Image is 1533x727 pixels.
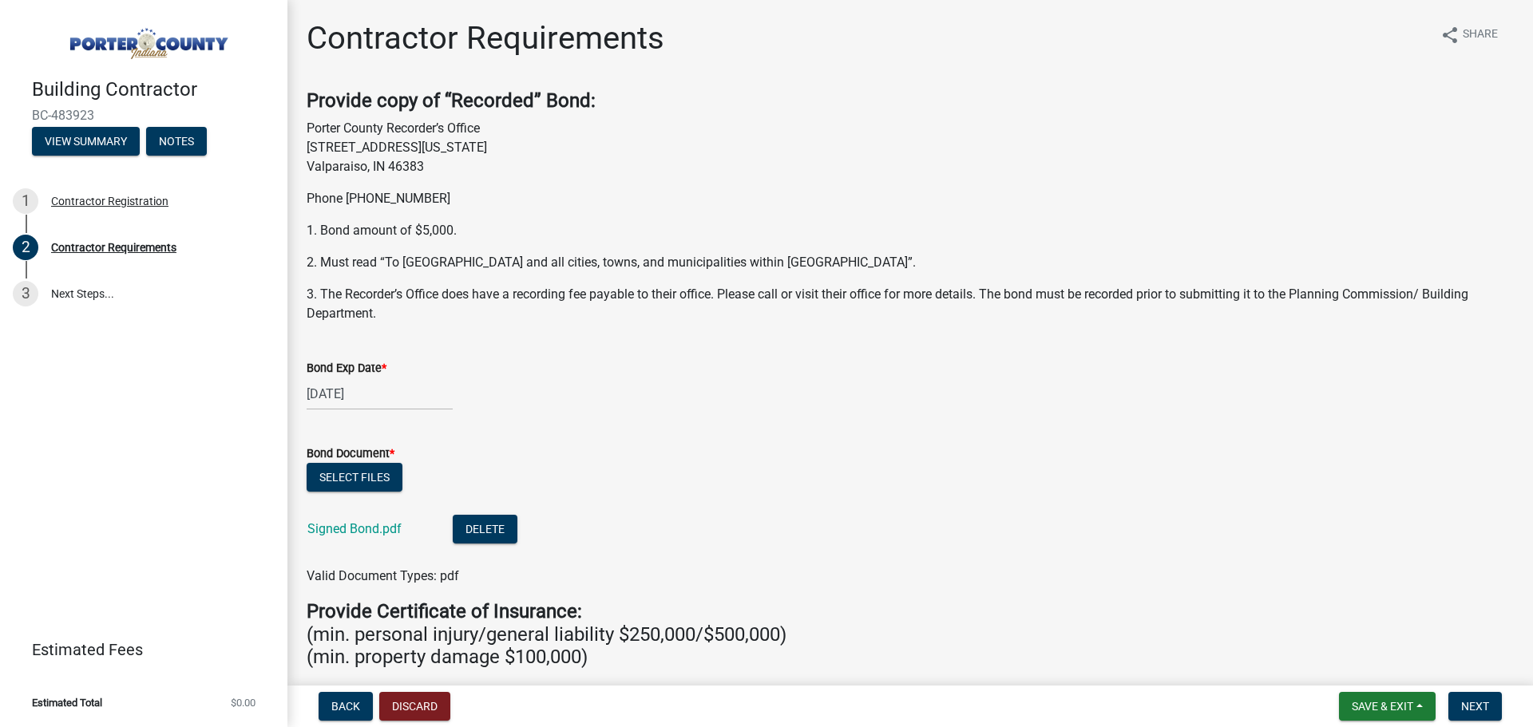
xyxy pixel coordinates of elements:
[13,634,262,666] a: Estimated Fees
[307,19,664,57] h1: Contractor Requirements
[32,108,255,123] span: BC-483923
[307,285,1514,323] p: 3. The Recorder’s Office does have a recording fee payable to their office. Please call or visit ...
[13,188,38,214] div: 1
[1440,26,1460,45] i: share
[307,363,386,374] label: Bond Exp Date
[307,221,1514,240] p: 1. Bond amount of $5,000.
[1461,700,1489,713] span: Next
[1352,700,1413,713] span: Save & Exit
[307,568,459,583] span: Valid Document Types: pdf
[32,697,102,708] span: Estimated Total
[32,136,140,148] wm-modal-confirm: Summary
[307,119,1514,176] p: Porter County Recorder’s Office [STREET_ADDRESS][US_STATE] Valparaiso, IN 46383
[307,448,394,460] label: Bond Document
[32,127,140,156] button: View Summary
[379,692,450,721] button: Discard
[1463,26,1498,45] span: Share
[1339,692,1436,721] button: Save & Exit
[32,17,262,61] img: Porter County, Indiana
[307,600,1514,669] h4: (min. personal injury/general liability $250,000/$500,000) (min. property damage $100,000)
[13,281,38,306] div: 3
[13,235,38,260] div: 2
[307,189,1514,208] p: Phone [PHONE_NUMBER]
[51,242,176,253] div: Contractor Requirements
[51,196,168,207] div: Contractor Registration
[319,692,373,721] button: Back
[307,463,402,492] button: Select files
[453,515,517,543] button: Delete
[307,521,402,536] a: Signed Bond.pdf
[32,78,275,101] h4: Building Contractor
[1448,692,1502,721] button: Next
[146,127,207,156] button: Notes
[307,600,582,622] strong: Provide Certificate of Insurance:
[453,523,517,538] wm-modal-confirm: Delete Document
[307,253,1514,272] p: 2. Must read “To [GEOGRAPHIC_DATA] and all cities, towns, and municipalities within [GEOGRAPHIC_D...
[331,700,360,713] span: Back
[307,89,596,112] strong: Provide copy of “Recorded” Bond:
[231,697,255,708] span: $0.00
[146,136,207,148] wm-modal-confirm: Notes
[1428,19,1511,50] button: shareShare
[307,377,453,410] input: mm/dd/yyyy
